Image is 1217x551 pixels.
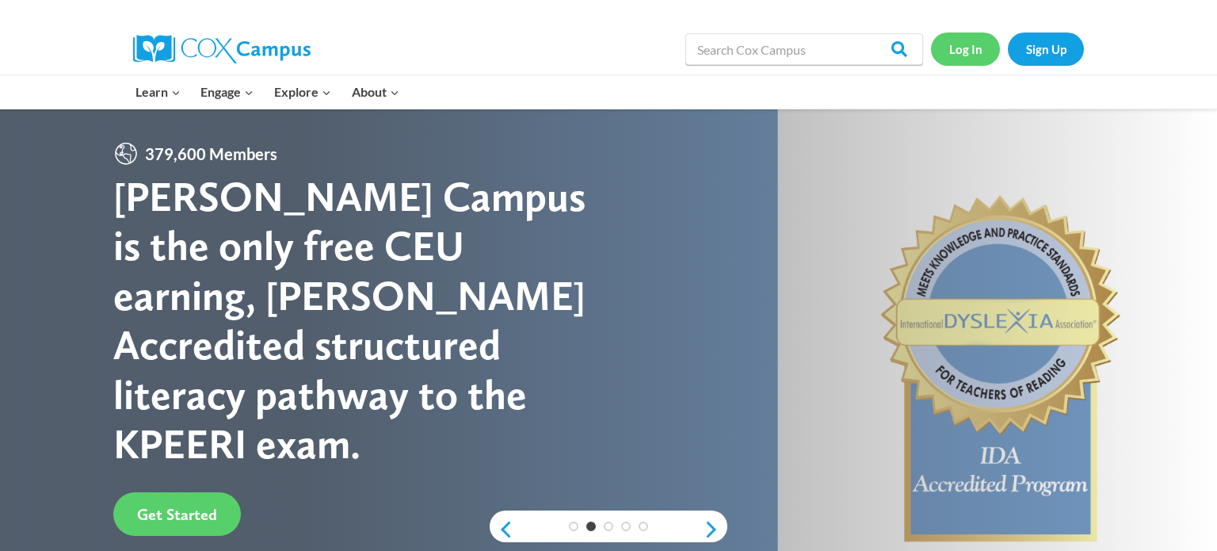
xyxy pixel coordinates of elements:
[604,522,613,531] a: 3
[685,33,923,65] input: Search Cox Campus
[125,75,409,109] nav: Primary Navigation
[569,522,578,531] a: 1
[490,520,513,539] a: previous
[931,33,1084,65] nav: Secondary Navigation
[621,522,631,531] a: 4
[191,75,265,109] button: Child menu of Engage
[490,514,727,545] div: content slider buttons
[586,522,596,531] a: 2
[113,172,608,469] div: [PERSON_NAME] Campus is the only free CEU earning, [PERSON_NAME] Accredited structured literacy p...
[125,75,191,109] button: Child menu of Learn
[139,141,284,166] span: 379,600 Members
[931,33,1000,65] a: Log In
[639,522,648,531] a: 5
[1008,33,1084,65] a: Sign Up
[133,35,311,63] img: Cox Campus
[704,520,727,539] a: next
[341,75,410,109] button: Child menu of About
[264,75,341,109] button: Child menu of Explore
[113,492,241,536] a: Get Started
[137,505,217,524] span: Get Started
